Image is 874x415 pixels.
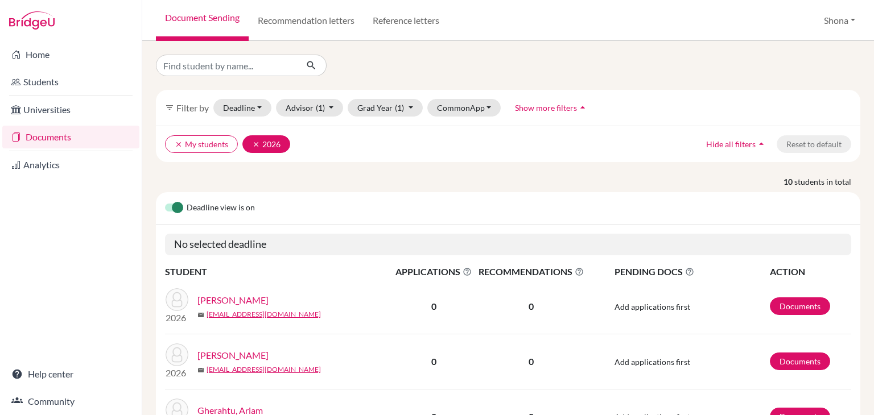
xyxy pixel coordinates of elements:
a: Universities [2,98,139,121]
i: clear [175,140,183,148]
strong: 10 [784,176,794,188]
p: 0 [475,355,587,368]
span: APPLICATIONS [393,265,474,279]
span: mail [197,367,204,374]
button: clear2026 [242,135,290,153]
span: (1) [316,103,325,113]
b: 0 [431,301,436,312]
button: CommonApp [427,99,501,117]
a: Help center [2,363,139,385]
p: 2026 [166,311,188,325]
button: Grad Year(1) [348,99,423,117]
img: Bo, Kim [166,343,188,366]
a: Documents [770,352,830,370]
input: Find student by name... [156,55,297,76]
a: [PERSON_NAME] [197,348,269,362]
span: mail [197,312,204,318]
p: 2026 [166,366,188,380]
button: Hide all filtersarrow_drop_up [696,135,777,153]
span: PENDING DOCS [615,265,769,279]
i: filter_list [165,103,174,112]
button: Deadline [213,99,271,117]
span: Add applications first [615,302,690,312]
th: ACTION [769,264,851,279]
span: Deadline view is on [187,201,255,215]
span: students in total [794,176,860,188]
img: Akansasira, Olga [166,288,188,311]
a: [PERSON_NAME] [197,293,269,307]
button: Shona [819,10,860,31]
span: Add applications first [615,357,690,367]
i: arrow_drop_up [756,138,767,150]
button: clearMy students [165,135,238,153]
a: [EMAIL_ADDRESS][DOMAIN_NAME] [207,364,321,375]
p: 0 [475,300,587,313]
span: Hide all filters [706,139,756,149]
a: [EMAIL_ADDRESS][DOMAIN_NAME] [207,309,321,319]
th: STUDENT [165,264,393,279]
b: 0 [431,356,436,367]
a: Documents [2,126,139,148]
i: clear [252,140,260,148]
h5: No selected deadline [165,234,851,255]
button: Show more filtersarrow_drop_up [505,99,598,117]
i: arrow_drop_up [577,102,588,113]
a: Community [2,390,139,413]
button: Reset to default [777,135,851,153]
span: Show more filters [515,103,577,113]
img: Bridge-U [9,11,55,30]
a: Analytics [2,153,139,176]
button: Advisor(1) [276,99,344,117]
a: Documents [770,297,830,315]
span: (1) [395,103,404,113]
a: Students [2,70,139,93]
span: RECOMMENDATIONS [475,265,587,279]
span: Filter by [176,102,209,113]
a: Home [2,43,139,66]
